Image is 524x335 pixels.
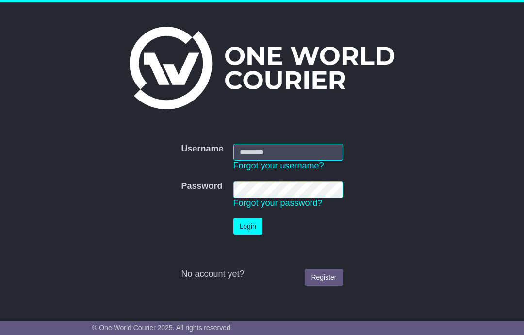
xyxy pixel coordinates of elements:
[92,324,232,332] span: © One World Courier 2025. All rights reserved.
[181,181,222,192] label: Password
[305,269,343,286] a: Register
[233,218,262,235] button: Login
[181,144,223,154] label: Username
[181,269,343,280] div: No account yet?
[130,27,394,109] img: One World
[233,161,324,170] a: Forgot your username?
[233,198,323,208] a: Forgot your password?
